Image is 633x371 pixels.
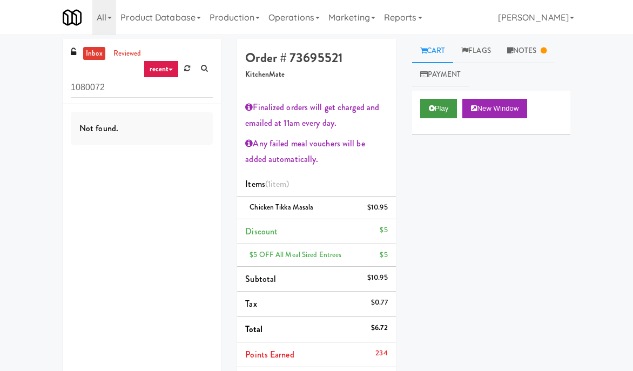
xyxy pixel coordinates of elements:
[412,63,469,87] a: Payment
[371,321,388,335] div: $6.72
[245,71,387,79] h5: KitchenMate
[453,39,499,63] a: Flags
[83,47,105,60] a: inbox
[420,99,457,118] button: Play
[144,60,179,78] a: recent
[380,248,387,262] div: $5
[111,47,144,60] a: reviewed
[250,249,341,260] span: $5 OFF All Meal Sized Entrees
[79,122,118,134] span: Not found.
[245,225,278,238] span: Discount
[245,323,262,335] span: Total
[499,39,555,63] a: Notes
[367,201,388,214] div: $10.95
[245,273,276,285] span: Subtotal
[371,296,388,309] div: $0.77
[245,51,387,65] h4: Order # 73695521
[265,178,289,190] span: (1 )
[250,202,313,212] span: Chicken Tikka Masala
[245,178,289,190] span: Items
[71,78,213,98] input: Search vision orders
[245,348,294,361] span: Points Earned
[245,298,257,310] span: Tax
[63,8,82,27] img: Micromart
[245,136,387,167] div: Any failed meal vouchers will be added automatically.
[462,99,527,118] button: New Window
[245,99,387,131] div: Finalized orders will get charged and emailed at 11am every day.
[375,347,387,360] div: 234
[412,39,454,63] a: Cart
[380,224,387,237] div: $5
[271,178,286,190] ng-pluralize: item
[367,271,388,285] div: $10.95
